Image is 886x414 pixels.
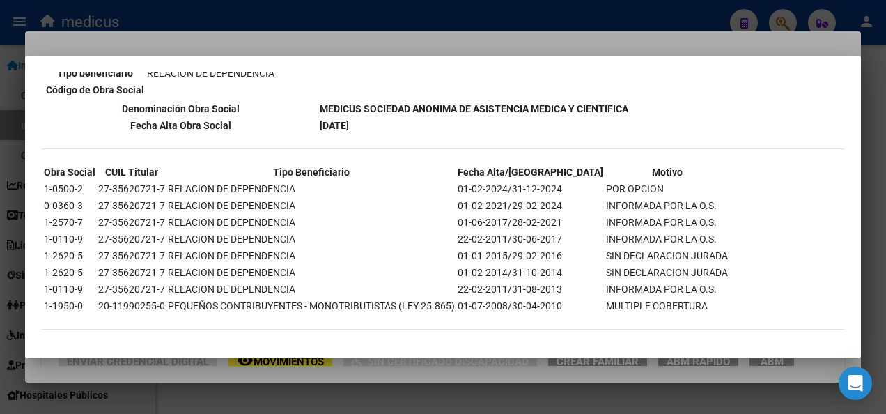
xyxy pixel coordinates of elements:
th: Denominación Obra Social [43,101,318,116]
td: RELACION DE DEPENDENCIA [167,198,456,213]
td: 1-1950-0 [43,298,96,314]
td: 27-35620721-7 [98,231,166,247]
td: RELACION DE DEPENDENCIA [167,248,456,263]
td: 1-0110-9 [43,231,96,247]
b: MEDICUS SOCIEDAD ANONIMA DE ASISTENCIA MEDICA Y CIENTIFICA [320,103,628,114]
td: 0-0360-3 [43,198,96,213]
td: INFORMADA POR LA O.S. [605,231,729,247]
td: INFORMADA POR LA O.S. [605,282,729,297]
td: 1-2620-5 [43,265,96,280]
th: Tipo beneficiario [45,66,145,81]
th: CUIL Titular [98,164,166,180]
td: 1-0500-2 [43,181,96,197]
div: Open Intercom Messenger [839,367,872,400]
td: RELACION DE DEPENDENCIA [167,231,456,247]
td: SIN DECLARACION JURADA [605,248,729,263]
td: 22-02-2011/30-06-2017 [457,231,604,247]
td: 27-35620721-7 [98,248,166,263]
th: Motivo [605,164,729,180]
td: RELACION DE DEPENDENCIA [167,215,456,230]
td: MULTIPLE COBERTURA [605,298,729,314]
td: 01-01-2015/29-02-2016 [457,248,604,263]
td: RELACION DE DEPENDENCIA [167,282,456,297]
td: 01-02-2014/31-10-2014 [457,265,604,280]
td: 27-35620721-7 [98,181,166,197]
td: 1-2620-5 [43,248,96,263]
td: INFORMADA POR LA O.S. [605,198,729,213]
td: INFORMADA POR LA O.S. [605,215,729,230]
td: 27-35620721-7 [98,265,166,280]
td: 01-07-2008/30-04-2010 [457,298,604,314]
td: 27-35620721-7 [98,198,166,213]
td: RELACION DE DEPENDENCIA [167,265,456,280]
th: Fecha Alta Obra Social [43,118,318,133]
td: 27-35620721-7 [98,282,166,297]
td: RELACION DE DEPENDENCIA [146,66,275,81]
td: POR OPCION [605,181,729,197]
th: Fecha Alta/[GEOGRAPHIC_DATA] [457,164,604,180]
td: 01-06-2017/28-02-2021 [457,215,604,230]
th: Código de Obra Social [45,82,145,98]
td: 01-02-2024/31-12-2024 [457,181,604,197]
td: SIN DECLARACION JURADA [605,265,729,280]
b: [DATE] [320,120,349,131]
td: 1-0110-9 [43,282,96,297]
td: 1-2570-7 [43,215,96,230]
td: RELACION DE DEPENDENCIA [167,181,456,197]
td: 22-02-2011/31-08-2013 [457,282,604,297]
th: Obra Social [43,164,96,180]
td: 20-11990255-0 [98,298,166,314]
td: PEQUEÑOS CONTRIBUYENTES - MONOTRIBUTISTAS (LEY 25.865) [167,298,456,314]
td: 27-35620721-7 [98,215,166,230]
td: 01-02-2021/29-02-2024 [457,198,604,213]
th: Tipo Beneficiario [167,164,456,180]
